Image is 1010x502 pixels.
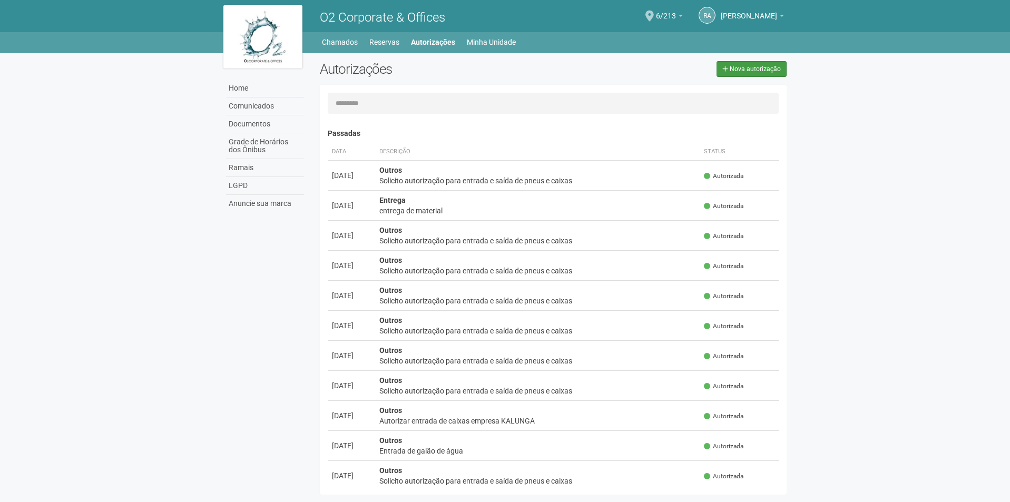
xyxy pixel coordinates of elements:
[379,476,696,486] div: Solicito autorização para entrada e saída de pneus e caixas
[379,235,696,246] div: Solicito autorização para entrada e saída de pneus e caixas
[226,195,304,212] a: Anuncie sua marca
[379,286,402,294] strong: Outros
[411,35,455,50] a: Autorizações
[704,262,743,271] span: Autorizada
[704,292,743,301] span: Autorizada
[717,61,787,77] a: Nova autorização
[379,446,696,456] div: Entrada de galão de água
[379,376,402,385] strong: Outros
[379,406,402,415] strong: Outros
[704,202,743,211] span: Autorizada
[226,159,304,177] a: Ramais
[379,416,696,426] div: Autorizar entrada de caixas empresa KALUNGA
[328,143,375,161] th: Data
[379,356,696,366] div: Solicito autorização para entrada e saída de pneus e caixas
[379,466,402,475] strong: Outros
[320,61,545,77] h2: Autorizações
[379,166,402,174] strong: Outros
[379,175,696,186] div: Solicito autorização para entrada e saída de pneus e caixas
[704,382,743,391] span: Autorizada
[379,346,402,355] strong: Outros
[332,440,371,451] div: [DATE]
[700,143,779,161] th: Status
[704,322,743,331] span: Autorizada
[320,10,445,25] span: O2 Corporate & Offices
[322,35,358,50] a: Chamados
[704,412,743,421] span: Autorizada
[226,80,304,97] a: Home
[704,232,743,241] span: Autorizada
[328,130,779,137] h4: Passadas
[332,230,371,241] div: [DATE]
[379,326,696,336] div: Solicito autorização para entrada e saída de pneus e caixas
[704,442,743,451] span: Autorizada
[332,410,371,421] div: [DATE]
[699,7,715,24] a: RA
[730,65,781,73] span: Nova autorização
[332,290,371,301] div: [DATE]
[656,2,676,20] span: 6/213
[656,13,683,22] a: 6/213
[379,226,402,234] strong: Outros
[332,260,371,271] div: [DATE]
[369,35,399,50] a: Reservas
[332,320,371,331] div: [DATE]
[379,196,406,204] strong: Entrega
[704,352,743,361] span: Autorizada
[226,97,304,115] a: Comunicados
[721,2,777,20] span: ROSANGELA APARECIDA SANTOS HADDAD
[332,200,371,211] div: [DATE]
[379,316,402,324] strong: Outros
[226,115,304,133] a: Documentos
[375,143,700,161] th: Descrição
[226,177,304,195] a: LGPD
[467,35,516,50] a: Minha Unidade
[332,170,371,181] div: [DATE]
[721,13,784,22] a: [PERSON_NAME]
[226,133,304,159] a: Grade de Horários dos Ônibus
[379,436,402,445] strong: Outros
[332,380,371,391] div: [DATE]
[379,386,696,396] div: Solicito autorização para entrada e saída de pneus e caixas
[379,265,696,276] div: Solicito autorização para entrada e saída de pneus e caixas
[332,350,371,361] div: [DATE]
[379,205,696,216] div: entrega de material
[223,5,302,68] img: logo.jpg
[704,472,743,481] span: Autorizada
[379,256,402,264] strong: Outros
[704,172,743,181] span: Autorizada
[332,470,371,481] div: [DATE]
[379,296,696,306] div: Solicito autorização para entrada e saída de pneus e caixas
